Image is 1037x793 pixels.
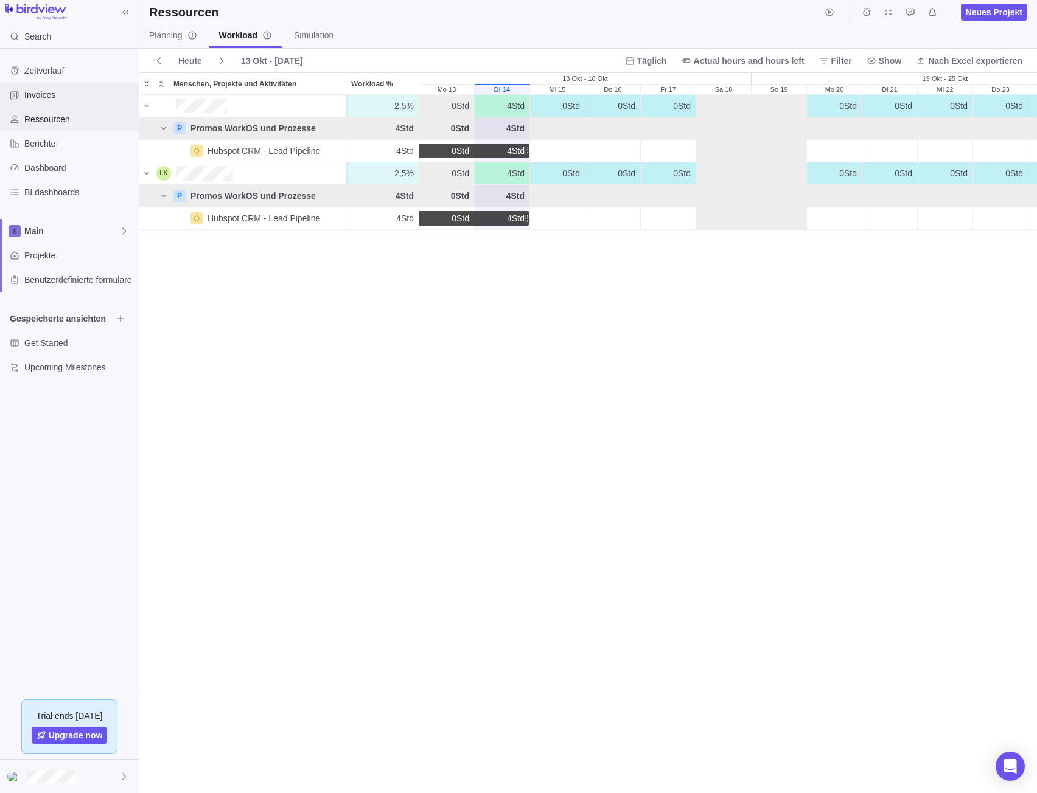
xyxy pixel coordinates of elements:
[419,185,475,207] div: Mo 13
[396,145,414,157] span: 4Std
[507,212,525,224] span: 4Std
[188,145,346,157] a: Hubspot CRM - Lead Pipeline
[562,100,580,112] span: 0Std
[451,190,469,202] span: 0Std
[641,117,696,140] div: Fr 17
[807,85,862,94] div: Mo 20
[879,55,901,67] span: Show
[139,95,346,117] div: Menschen, Projekte und Aktivitäten
[139,117,346,140] div: Menschen, Projekte und Aktivitäten
[49,729,103,741] span: Upgrade now
[173,122,186,134] div: P
[918,85,972,94] div: Mi 22
[677,52,809,69] span: Actual hours and hours left
[154,75,169,92] span: Collapse
[419,162,475,185] div: Mo 13
[641,207,696,230] div: Fr 17
[752,185,807,207] div: So 19
[618,167,635,179] span: 0Std
[839,100,857,112] span: 0Std
[346,117,419,140] div: Workload %
[530,162,585,185] div: Mi 15
[346,73,419,94] div: Workload %
[696,140,752,162] div: Sa 18
[452,212,469,224] span: 0Std
[24,113,134,125] span: Ressourcen
[973,162,1028,185] div: Do 23
[171,122,346,134] a: PPromos WorkOS und Prozesse
[208,145,320,157] span: Hubspot CRM - Lead Pipeline
[862,185,918,207] div: Di 21
[24,186,134,198] span: BI dashboards
[858,4,875,21] span: Zeitprotokolle
[862,95,918,117] div: Di 21
[203,145,325,157] div: Hubspot CRM - Lead Pipeline
[475,117,530,140] div: Di 14
[530,185,585,207] div: Mi 15
[585,85,640,94] div: Do 16
[24,225,119,237] span: Main
[973,185,1028,207] div: Do 23
[419,85,474,94] div: Mo 13
[918,185,973,207] div: Mi 22
[862,140,918,162] div: Di 21
[396,190,414,202] span: 4Std
[752,117,807,140] div: So 19
[10,313,112,325] span: Gespeicherte ansichten
[950,167,968,179] span: 0Std
[506,190,525,202] span: 4Std
[32,727,108,744] a: Upgrade now
[814,52,857,69] span: Filter
[585,162,641,185] div: Do 16
[452,145,469,157] span: 0Std
[475,207,530,230] div: Di 14
[696,162,752,185] div: Sa 18
[190,190,316,202] span: Promos WorkOS und Prozesse
[24,30,51,43] span: Search
[966,6,1022,18] span: Neues Projekt
[419,95,475,117] div: Mo 13
[452,167,469,179] span: 0Std
[973,140,1028,162] div: Do 23
[696,85,751,94] div: Sa 18
[862,85,917,94] div: Di 21
[807,140,862,162] div: Mo 20
[475,95,530,117] div: Di 14
[862,207,918,230] div: Di 21
[807,162,862,185] div: Mo 20
[24,361,134,373] span: Upcoming Milestones
[918,140,973,162] div: Mi 22
[696,95,752,117] div: Sa 18
[895,167,912,179] span: 0Std
[139,185,346,207] div: Menschen, Projekte und Aktivitäten
[530,85,585,94] div: Mi 15
[585,140,641,162] div: Do 16
[752,162,807,185] div: So 19
[924,4,941,21] span: Notifications
[585,185,641,207] div: Do 16
[752,207,807,230] div: So 19
[530,117,585,140] div: Mi 15
[7,769,22,784] div: Max Bogatec
[1005,167,1023,179] span: 0Std
[209,24,282,48] a: Workloadinfo-description
[396,122,414,134] span: 4Std
[973,117,1028,140] div: Do 23
[530,207,585,230] div: Mi 15
[262,30,272,40] svg: info-description
[752,140,807,162] div: So 19
[880,4,897,21] span: Meine aufgaben
[902,9,919,19] a: Genehmigungsanfragen
[507,100,525,112] span: 4Std
[530,95,585,117] div: Mi 15
[452,100,469,112] span: 0Std
[506,122,525,134] span: 4Std
[396,212,414,224] span: 4Std
[902,4,919,21] span: Genehmigungsanfragen
[831,55,852,67] span: Filter
[24,64,134,77] span: Zeitverlauf
[924,9,941,19] a: Notifications
[5,4,66,21] img: logo
[149,4,219,21] h2: Ressourcen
